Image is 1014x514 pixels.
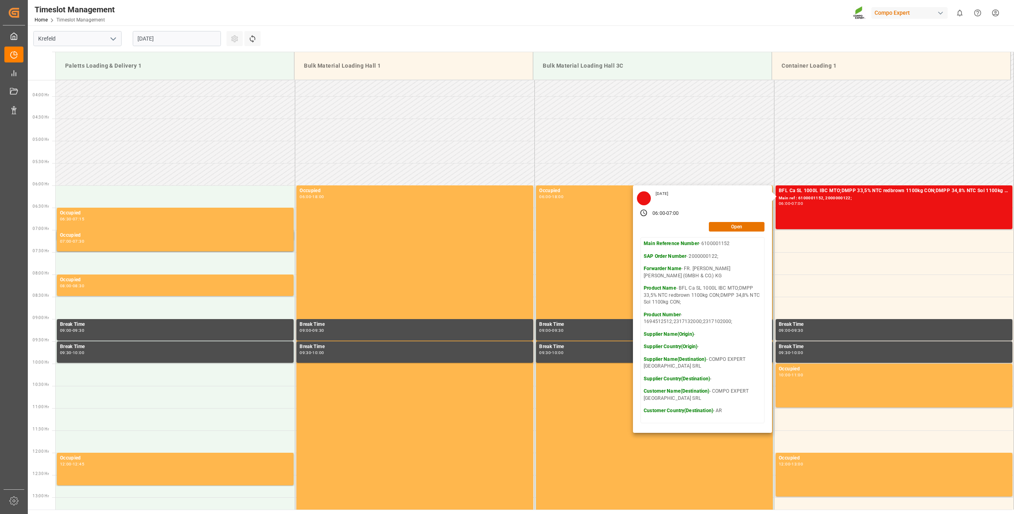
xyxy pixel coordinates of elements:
div: 07:00 [666,210,679,217]
span: 05:30 Hr [33,160,49,164]
p: - [644,343,761,350]
div: Break Time [300,343,530,351]
div: Break Time [539,321,770,329]
div: Main ref : 6100001152, 2000000122; [779,195,1009,202]
div: 10:00 [73,351,84,354]
span: 08:00 Hr [33,271,49,275]
p: - [644,376,761,383]
strong: Supplier Name(Destination) [644,356,706,362]
span: 12:00 Hr [33,449,49,454]
div: 09:00 [60,329,72,332]
div: - [72,351,73,354]
div: 09:00 [779,329,790,332]
img: Screenshot%202023-09-29%20at%2010.02.21.png_1712312052.png [853,6,866,20]
div: - [72,239,73,243]
div: Occupied [60,454,290,462]
div: - [790,351,791,354]
span: 07:00 Hr [33,226,49,231]
div: BFL Ca SL 1000L IBC MTO;DMPP 33,5% NTC redbrown 1100kg CON;DMPP 34,8% NTC Sol 1100kg CON; [779,187,1009,195]
p: - BFL Ca SL 1000L IBC MTO;DMPP 33,5% NTC redbrown 1100kg CON;DMPP 34,8% NTC Sol 1100kg CON; [644,285,761,306]
div: Occupied [539,187,770,195]
a: Home [35,17,48,23]
strong: Supplier Country(Origin) [644,344,697,349]
div: 07:30 [73,239,84,243]
span: 12:30 Hr [33,471,49,476]
div: - [311,195,312,199]
div: 10:00 [791,351,803,354]
p: - 2000000122; [644,253,761,260]
div: - [311,329,312,332]
div: Container Loading 1 [778,58,1004,73]
div: 18:00 [312,195,324,199]
div: Occupied [60,209,290,217]
div: Occupied [60,276,290,284]
strong: Supplier Name(Origin) [644,331,694,337]
div: 09:30 [60,351,72,354]
strong: SAP Order Number [644,253,686,259]
div: 06:00 [779,202,790,205]
div: 09:00 [539,329,551,332]
span: 09:00 Hr [33,315,49,320]
div: - [311,351,312,354]
span: 13:00 Hr [33,494,49,498]
div: 10:00 [552,351,563,354]
div: [DATE] [653,191,671,197]
span: 08:30 Hr [33,293,49,298]
div: 09:30 [300,351,311,354]
button: show 0 new notifications [951,4,969,22]
div: - [72,284,73,288]
div: Break Time [539,343,770,351]
span: 04:30 Hr [33,115,49,119]
div: 09:30 [779,351,790,354]
div: 09:30 [73,329,84,332]
div: Break Time [60,321,290,329]
div: Occupied [300,187,530,195]
p: - COMPO EXPERT [GEOGRAPHIC_DATA] SRL [644,356,761,370]
div: 07:00 [791,202,803,205]
div: Paletts Loading & Delivery 1 [62,58,288,73]
div: Bulk Material Loading Hall 1 [301,58,526,73]
span: 10:00 Hr [33,360,49,364]
span: 07:30 Hr [33,249,49,253]
div: Break Time [779,321,1009,329]
p: - AR [644,407,761,415]
div: 07:00 [60,239,72,243]
strong: Supplier Country(Destination) [644,376,710,382]
div: Break Time [60,343,290,351]
input: DD.MM.YYYY [133,31,221,46]
span: 04:00 Hr [33,93,49,97]
strong: Customer Name(Destination) [644,388,709,394]
div: - [72,462,73,466]
div: 10:00 [779,373,790,377]
div: 12:00 [779,462,790,466]
button: open menu [107,33,119,45]
div: Occupied [779,365,1009,373]
div: 08:00 [60,284,72,288]
span: 06:30 Hr [33,204,49,208]
div: - [72,329,73,332]
div: Occupied [60,232,290,239]
p: - FR. [PERSON_NAME] [PERSON_NAME] (GMBH & CO.) KG [644,265,761,279]
div: Timeslot Management [35,4,115,16]
div: Compo Expert [871,7,948,19]
div: - [551,329,552,332]
div: 12:00 [60,462,72,466]
div: - [665,210,666,217]
p: - 6100001152 [644,240,761,247]
p: - COMPO EXPERT [GEOGRAPHIC_DATA] SRL [644,388,761,402]
div: Break Time [300,321,530,329]
div: 18:00 [552,195,563,199]
div: Occupied [779,454,1009,462]
strong: Product Name [644,285,676,291]
div: 09:30 [552,329,563,332]
span: 11:00 Hr [33,405,49,409]
div: - [790,373,791,377]
div: - [790,202,791,205]
div: Break Time [779,343,1009,351]
div: 06:30 [60,217,72,221]
div: 07:15 [73,217,84,221]
div: - [790,329,791,332]
div: 06:00 [300,195,311,199]
strong: Product Number [644,312,681,317]
div: 09:30 [791,329,803,332]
